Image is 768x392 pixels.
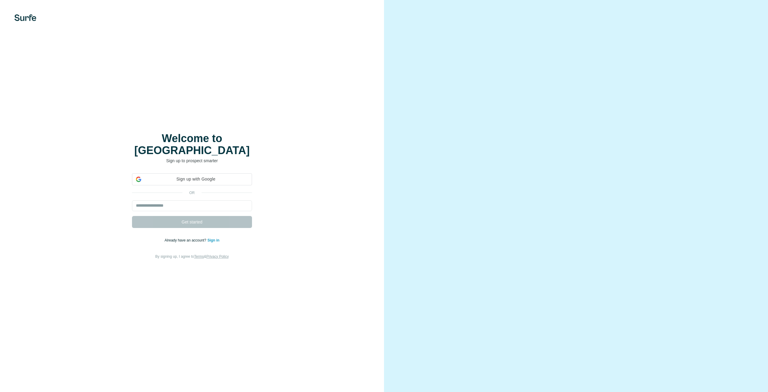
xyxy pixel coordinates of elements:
[144,176,248,182] span: Sign up with Google
[207,238,219,242] a: Sign in
[182,190,202,196] p: or
[194,254,204,259] a: Terms
[155,254,229,259] span: By signing up, I agree to &
[165,238,208,242] span: Already have an account?
[132,132,252,156] h1: Welcome to [GEOGRAPHIC_DATA]
[14,14,36,21] img: Surfe's logo
[132,173,252,185] div: Sign up with Google
[132,158,252,164] p: Sign up to prospect smarter
[206,254,229,259] a: Privacy Policy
